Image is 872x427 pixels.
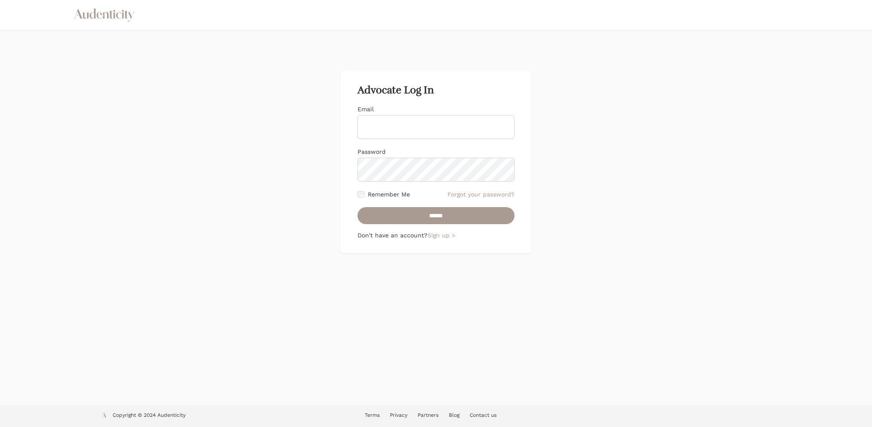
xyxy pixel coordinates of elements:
h2: Advocate Log In [358,84,514,96]
a: Forgot your password? [448,190,514,199]
p: Copyright © 2024 Audenticity [113,412,186,420]
a: Contact us [470,412,497,418]
a: Sign up > [427,232,455,239]
a: Privacy [390,412,407,418]
a: Terms [365,412,380,418]
label: Email [358,106,374,113]
label: Password [358,148,386,155]
label: Remember Me [368,190,410,199]
a: Blog [449,412,459,418]
p: Don't have an account? [358,231,514,239]
a: Partners [418,412,439,418]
